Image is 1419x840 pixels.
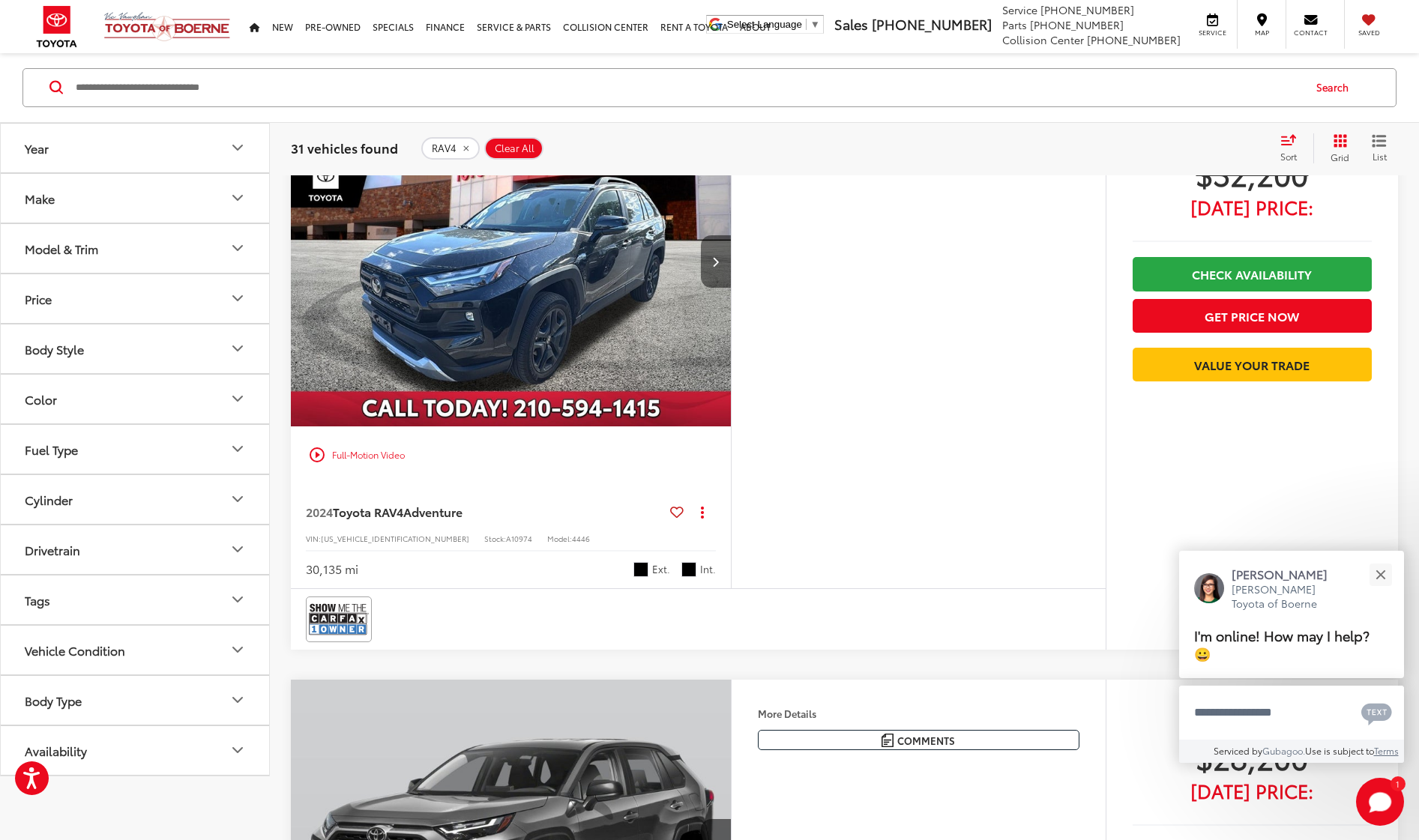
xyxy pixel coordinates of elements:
button: Body StyleBody Style [1,324,271,373]
textarea: Type your message [1179,686,1404,740]
button: remove RAV4 [421,137,480,160]
div: Model & Trim [25,241,98,256]
span: ▼ [810,19,820,30]
span: Serviced by [1214,744,1262,757]
div: Body Style [25,342,84,356]
button: Model & TrimModel & Trim [1,224,271,273]
span: Contact [1294,28,1328,37]
a: Check Availability [1133,257,1372,291]
span: Adventure [403,503,463,520]
p: [PERSON_NAME] Toyota of Boerne [1232,582,1343,611]
img: CarFax One Owner [309,599,369,639]
div: Cylinder [229,491,247,509]
button: PricePrice [1,274,271,323]
button: Comments [758,730,1079,750]
a: 2024Toyota RAV4Adventure [306,504,664,520]
div: Vehicle Condition [25,643,125,657]
span: Select Language [727,19,802,30]
svg: Start Chat [1356,778,1404,826]
button: DrivetrainDrivetrain [1,525,271,574]
span: Saved [1352,28,1385,37]
span: Int. [700,562,716,576]
div: Color [229,390,247,408]
span: 31 vehicles found [291,139,398,157]
div: Make [25,191,55,205]
div: Price [229,290,247,308]
img: 2024 Toyota RAV4 Adventure [290,96,732,427]
div: Drivetrain [25,543,80,557]
div: Fuel Type [229,441,247,459]
div: Year [229,139,247,157]
a: Value Your Trade [1133,348,1372,381]
div: Body Type [25,693,82,707]
span: Ext. [652,562,670,576]
button: Clear All [484,137,543,160]
p: [PERSON_NAME] [1232,566,1343,582]
span: [PHONE_NUMBER] [1087,32,1181,47]
span: Black [681,562,696,577]
div: Availability [25,743,87,758]
button: MakeMake [1,174,271,223]
span: [DATE] Price: [1133,783,1372,798]
div: Tags [25,593,50,607]
button: Next image [701,235,731,288]
img: Vic Vaughan Toyota of Boerne [103,11,231,42]
span: VIN: [306,533,321,544]
button: TagsTags [1,575,271,624]
span: [PHONE_NUMBER] [1030,17,1124,32]
img: Comments [882,734,894,746]
span: Black [633,562,648,577]
button: Actions [690,498,716,525]
span: Stock: [484,533,506,544]
span: Collision Center [1002,32,1084,47]
span: RAV4 [432,142,457,154]
div: Tags [229,591,247,609]
button: Get Price Now [1133,299,1372,333]
span: Parts [1002,17,1027,32]
div: Vehicle Condition [229,641,247,659]
button: Close [1364,558,1397,590]
span: Grid [1331,151,1349,163]
button: Select sort value [1273,133,1313,163]
button: YearYear [1,124,271,172]
button: Fuel TypeFuel Type [1,425,271,474]
div: Close[PERSON_NAME][PERSON_NAME] Toyota of BoerneI'm online! How may I help? 😀Type your messageCha... [1179,551,1404,763]
span: A10974 [506,533,532,544]
span: Map [1245,28,1278,37]
span: 4446 [572,533,590,544]
span: Sort [1280,150,1297,163]
button: CylinderCylinder [1,475,271,524]
div: Price [25,291,52,306]
span: [PHONE_NUMBER] [872,14,992,34]
span: [PHONE_NUMBER] [1040,2,1134,17]
span: 1 [1396,780,1400,787]
button: Search [1302,69,1370,106]
div: Make [229,190,247,208]
div: Cylinder [25,492,73,507]
span: [DATE] Price: [1133,199,1372,214]
span: Clear All [495,142,534,154]
span: Model: [547,533,572,544]
button: ColorColor [1,375,271,423]
span: $28,200 [1133,738,1372,776]
button: Chat with SMS [1357,695,1397,729]
button: AvailabilityAvailability [1,726,271,775]
div: 2024 Toyota RAV4 Adventure 0 [290,96,732,426]
span: List [1372,150,1387,163]
div: Body Type [229,692,247,710]
button: List View [1361,133,1398,163]
span: Comments [897,734,955,748]
div: 30,135 mi [306,560,358,578]
span: I'm online! How may I help? 😀 [1194,625,1370,663]
span: Service [1196,28,1229,37]
input: Search by Make, Model, or Keyword [74,70,1302,106]
a: Terms [1374,744,1399,757]
div: Body Style [229,340,247,358]
div: Drivetrain [229,541,247,559]
div: Year [25,141,49,155]
h4: More Details [758,708,1079,719]
div: Fuel Type [25,442,78,456]
span: Toyota RAV4 [333,503,403,520]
